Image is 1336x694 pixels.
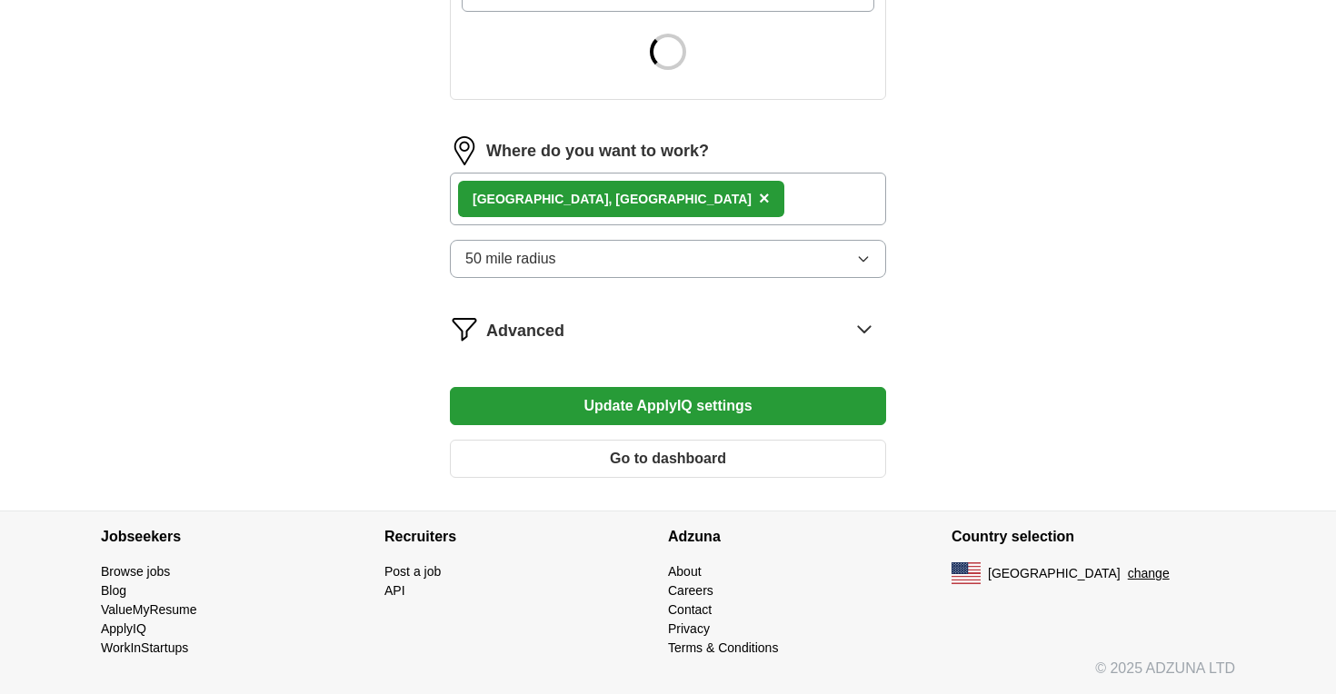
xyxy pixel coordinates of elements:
[952,511,1235,562] h4: Country selection
[384,583,405,598] a: API
[759,185,770,213] button: ×
[668,640,778,655] a: Terms & Conditions
[101,602,197,617] a: ValueMyResume
[450,136,479,165] img: location.png
[668,621,710,636] a: Privacy
[101,564,170,579] a: Browse jobs
[1128,564,1170,583] button: change
[668,602,712,617] a: Contact
[668,583,713,598] a: Careers
[450,440,886,478] button: Go to dashboard
[952,562,981,584] img: US flag
[486,139,709,164] label: Where do you want to work?
[101,583,126,598] a: Blog
[450,240,886,278] button: 50 mile radius
[101,621,146,636] a: ApplyIQ
[759,188,770,208] span: ×
[450,314,479,343] img: filter
[988,564,1121,583] span: [GEOGRAPHIC_DATA]
[465,248,556,270] span: 50 mile radius
[486,319,564,343] span: Advanced
[473,190,752,209] div: [GEOGRAPHIC_DATA], [GEOGRAPHIC_DATA]
[668,564,702,579] a: About
[384,564,441,579] a: Post a job
[86,658,1250,694] div: © 2025 ADZUNA LTD
[450,387,886,425] button: Update ApplyIQ settings
[101,640,188,655] a: WorkInStartups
